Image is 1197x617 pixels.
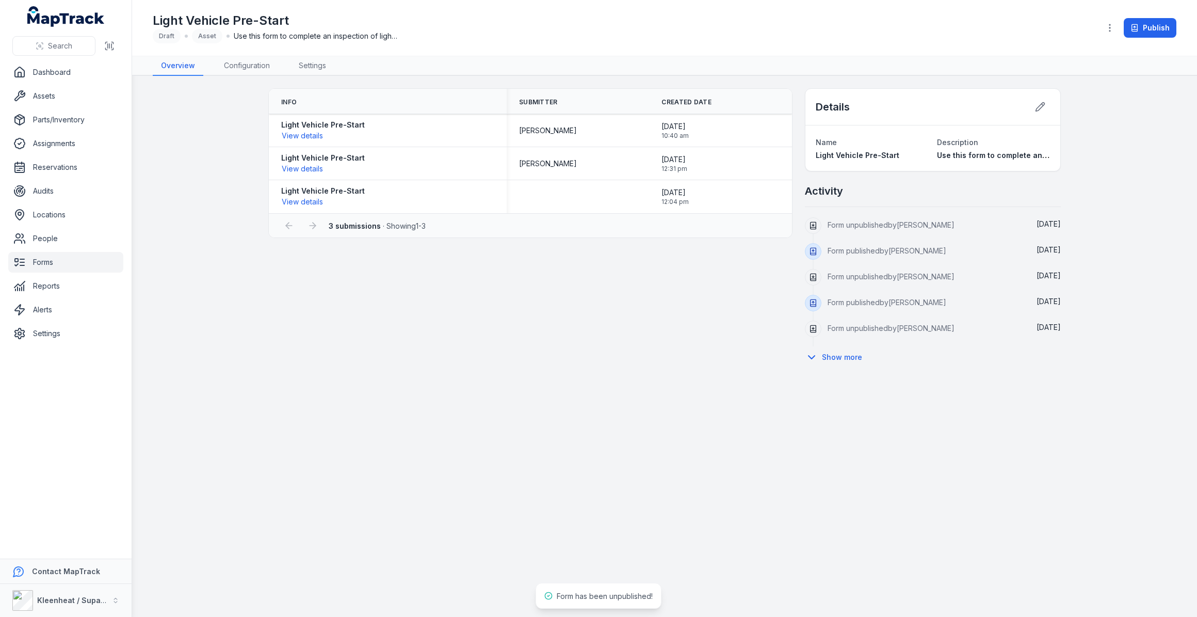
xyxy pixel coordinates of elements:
time: 22/09/2025, 3:59:37 pm [1037,219,1061,228]
span: [DATE] [661,154,687,165]
span: Form unpublished by [PERSON_NAME] [828,220,955,229]
span: [DATE] [1037,271,1061,280]
a: Reservations [8,157,123,178]
time: 11/04/2025, 10:40:20 am [661,121,689,140]
h2: Details [816,100,850,114]
span: 12:04 pm [661,198,689,206]
span: [DATE] [661,121,689,132]
span: Form published by [PERSON_NAME] [828,298,946,307]
span: [DATE] [1037,219,1061,228]
button: View details [281,130,323,141]
time: 22/09/2025, 3:57:20 pm [1037,245,1061,254]
strong: Light Vehicle Pre-Start [281,186,365,196]
span: Use this form to complete an inspection of light vehicles before use [937,151,1186,160]
span: Search [48,41,72,51]
div: Draft [153,29,181,43]
a: Parts/Inventory [8,109,123,130]
div: Asset [192,29,222,43]
h2: Activity [805,184,843,198]
span: Name [816,138,837,147]
span: Info [281,98,297,106]
span: 12:31 pm [661,165,687,173]
button: Publish [1124,18,1176,38]
span: [PERSON_NAME] [519,159,577,169]
button: Search [12,36,95,56]
strong: Kleenheat / Supagas [37,596,114,605]
span: Form unpublished by [PERSON_NAME] [828,324,955,333]
a: Audits [8,181,123,201]
span: Description [937,138,978,147]
span: [DATE] [661,187,689,198]
span: [DATE] [1037,297,1061,306]
button: Show more [805,346,869,368]
strong: Light Vehicle Pre-Start [281,120,365,130]
span: · Showing 1 - 3 [329,222,426,230]
time: 11/04/2025, 10:36:55 am [1037,297,1061,306]
span: Form has been unpublished! [557,592,653,600]
span: Created Date [661,98,711,106]
a: Alerts [8,299,123,320]
span: Light Vehicle Pre-Start [816,151,899,160]
a: Overview [153,56,203,76]
span: 10:40 am [661,132,689,140]
a: Reports [8,276,123,296]
span: Form published by [PERSON_NAME] [828,246,946,255]
a: Settings [290,56,334,76]
strong: Contact MapTrack [32,567,100,576]
time: 30/10/2024, 12:04:48 pm [661,187,689,206]
time: 31/03/2025, 12:31:00 pm [661,154,687,173]
button: View details [281,196,323,208]
a: Configuration [216,56,278,76]
a: Forms [8,252,123,273]
h1: Light Vehicle Pre-Start [153,12,399,29]
span: [DATE] [1037,323,1061,331]
time: 22/09/2025, 3:54:49 pm [1037,271,1061,280]
span: Form unpublished by [PERSON_NAME] [828,272,955,281]
span: Submitter [519,98,558,106]
button: View details [281,163,323,175]
time: 11/04/2025, 10:35:27 am [1037,323,1061,331]
a: Assets [8,86,123,106]
a: MapTrack [27,6,105,27]
span: [PERSON_NAME] [519,125,577,136]
a: Dashboard [8,62,123,83]
strong: Light Vehicle Pre-Start [281,153,365,163]
a: People [8,228,123,249]
strong: 3 submissions [329,222,381,230]
span: [DATE] [1037,245,1061,254]
a: Settings [8,323,123,344]
a: Locations [8,204,123,225]
span: Use this form to complete an inspection of light vehicles before use [234,31,399,41]
a: Assignments [8,133,123,154]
